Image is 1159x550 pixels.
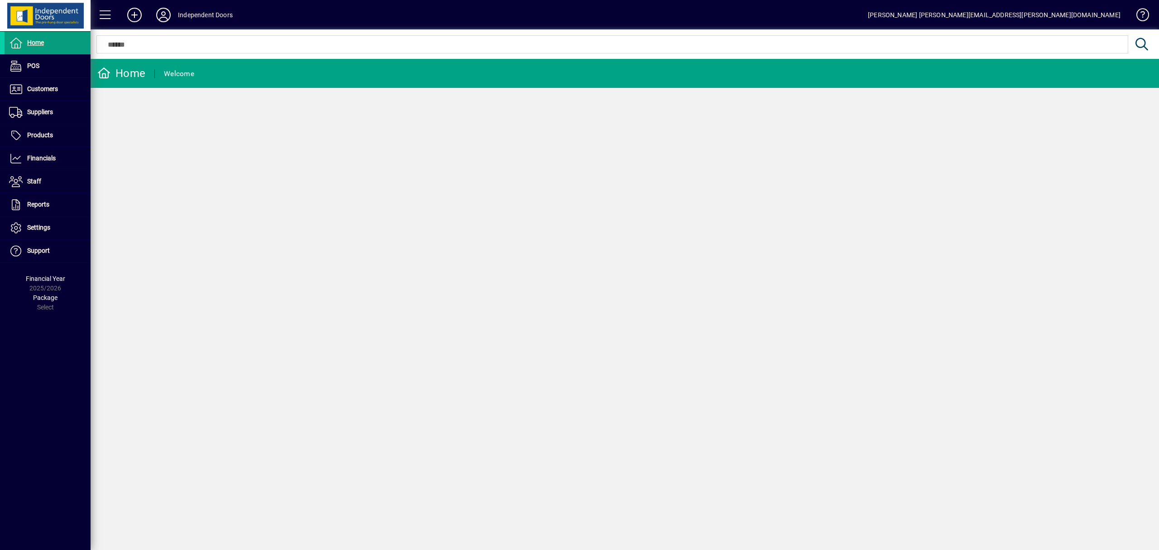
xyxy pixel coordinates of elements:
[27,178,41,185] span: Staff
[27,154,56,162] span: Financials
[5,170,91,193] a: Staff
[164,67,194,81] div: Welcome
[149,7,178,23] button: Profile
[27,131,53,139] span: Products
[5,101,91,124] a: Suppliers
[1130,2,1148,31] a: Knowledge Base
[868,8,1121,22] div: [PERSON_NAME] [PERSON_NAME][EMAIL_ADDRESS][PERSON_NAME][DOMAIN_NAME]
[27,247,50,254] span: Support
[27,85,58,92] span: Customers
[5,78,91,101] a: Customers
[5,147,91,170] a: Financials
[27,62,39,69] span: POS
[5,55,91,77] a: POS
[33,294,57,301] span: Package
[27,39,44,46] span: Home
[5,193,91,216] a: Reports
[27,108,53,116] span: Suppliers
[27,224,50,231] span: Settings
[26,275,65,282] span: Financial Year
[97,66,145,81] div: Home
[5,217,91,239] a: Settings
[5,240,91,262] a: Support
[120,7,149,23] button: Add
[27,201,49,208] span: Reports
[178,8,233,22] div: Independent Doors
[5,124,91,147] a: Products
